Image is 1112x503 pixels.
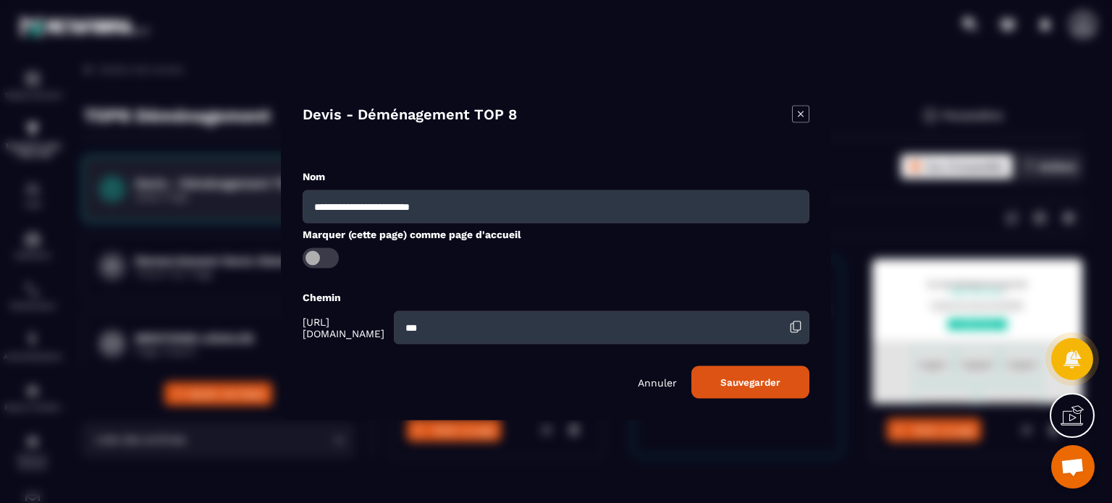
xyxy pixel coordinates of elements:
label: Nom [303,170,325,182]
a: Ouvrir le chat [1051,445,1095,489]
button: Sauvegarder [691,365,809,398]
span: [URL][DOMAIN_NAME] [303,316,390,339]
label: Marquer (cette page) comme page d'accueil [303,228,521,240]
label: Chemin [303,291,341,303]
p: Annuler [638,376,677,388]
h4: Devis - Déménagement TOP 8 [303,105,517,125]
